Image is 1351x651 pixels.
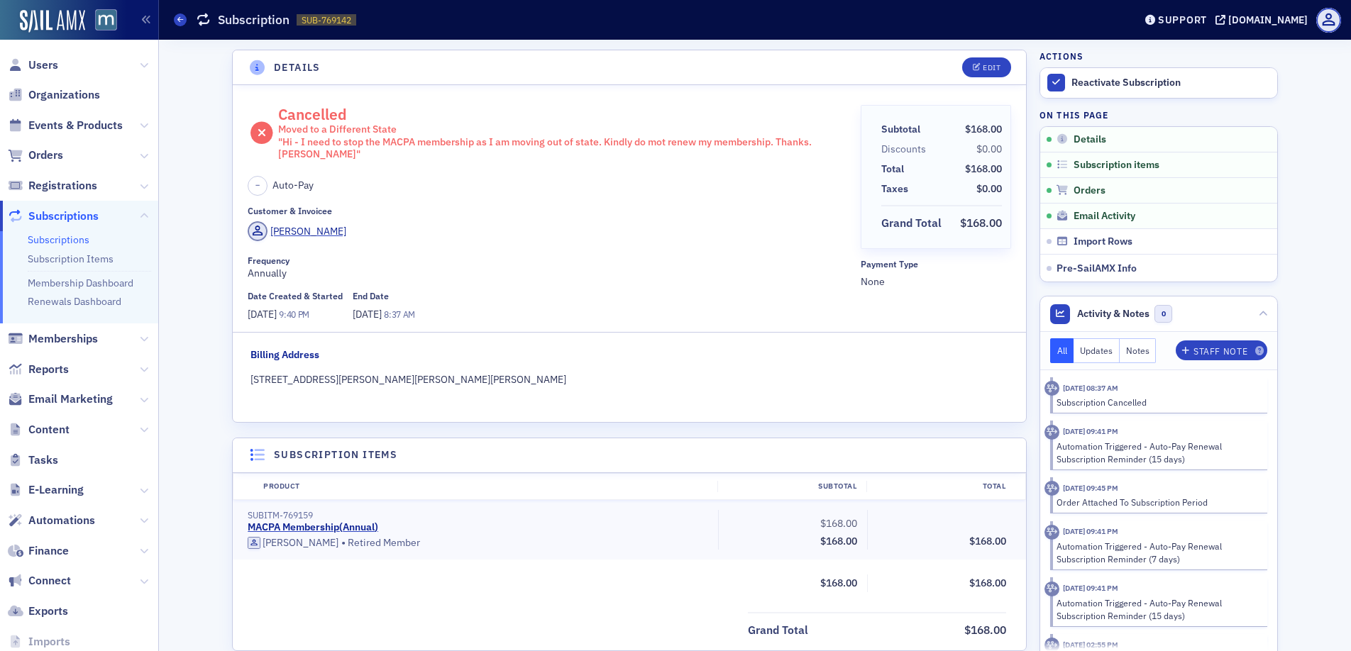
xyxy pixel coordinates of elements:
span: $0.00 [976,182,1002,195]
div: Annually [248,255,850,281]
span: Events & Products [28,118,123,133]
div: Staff Note [1193,347,1247,355]
img: SailAMX [20,10,85,33]
span: Orders [28,148,63,163]
span: Imports [28,634,70,650]
a: Subscriptions [8,208,99,224]
div: Activity [1044,582,1059,596]
div: Discounts [881,142,926,157]
span: Email Marketing [28,391,113,407]
div: Retired Member [248,536,708,550]
a: Events & Products [8,118,123,133]
span: $168.00 [969,535,1006,547]
a: Organizations [8,87,100,103]
a: Finance [8,543,69,559]
span: Auto-Pay [272,178,314,193]
button: Notes [1120,338,1157,363]
span: $168.00 [820,577,857,589]
span: Exports [28,603,68,619]
button: [DOMAIN_NAME] [1215,15,1313,25]
span: 0 [1154,305,1172,323]
span: Import Rows [1074,235,1132,248]
a: Connect [8,573,71,589]
span: $168.00 [960,216,1002,230]
button: Reactivate Subscription [1040,68,1277,98]
span: Discounts [881,142,931,157]
div: Moved to a Different State [278,123,851,136]
span: Taxes [881,182,913,196]
span: Memberships [28,331,98,347]
span: $0.00 [976,143,1002,155]
span: 8:37 AM [384,308,415,320]
button: Staff Note [1176,340,1267,360]
span: Connect [28,573,71,589]
div: Grand Total [748,622,808,639]
div: Total [866,481,1015,492]
span: Subscription items [1074,159,1159,172]
span: Details [1074,133,1106,146]
a: Reports [8,362,69,377]
a: Registrations [8,178,97,194]
time: 8/18/2025 08:37 AM [1063,383,1118,393]
div: Activity [1044,525,1059,540]
div: End Date [353,291,389,301]
span: $168.00 [965,123,1002,135]
span: Subtotal [881,122,925,137]
a: Subscriptions [28,233,89,246]
span: 9:40 PM [279,308,309,320]
span: Total [881,162,909,177]
a: Content [8,422,70,438]
span: E-Learning [28,482,84,498]
div: Taxes [881,182,908,196]
div: [PERSON_NAME] [270,224,346,239]
span: Registrations [28,178,97,194]
span: [DATE] [353,308,384,321]
div: [PERSON_NAME] [263,537,338,550]
time: 8/17/2025 09:41 PM [1063,426,1118,436]
time: 6/26/2023 02:55 PM [1063,640,1118,650]
div: Payment Type [861,259,918,269]
span: – [255,180,260,191]
span: Grand Total [881,215,947,232]
a: Memberships [8,331,98,347]
span: [DATE] [248,308,279,321]
div: Frequency [248,255,289,266]
div: Date Created & Started [248,291,343,301]
div: Subtotal [717,481,866,492]
span: • [341,536,346,550]
span: None [861,274,1012,289]
a: Email Marketing [8,391,113,407]
span: Subscriptions [28,208,99,224]
span: Organizations [28,87,100,103]
img: SailAMX [95,9,117,31]
div: Subscription Cancelled [1057,396,1257,408]
span: Email Activity [1074,210,1135,223]
button: Edit [962,57,1011,77]
div: Automation Triggered - Auto-Pay Renewal Subscription Reminder (7 days) [1057,540,1257,566]
div: [STREET_ADDRESS][PERSON_NAME][PERSON_NAME][PERSON_NAME] [250,372,1009,387]
a: MACPA Membership(Annual) [248,521,378,534]
div: Order Attached To Subscription Period [1057,496,1257,508]
div: Product [253,481,717,492]
a: Renewals Dashboard [28,295,121,308]
div: Total [881,162,904,177]
span: $168.00 [965,162,1002,175]
span: $168.00 [820,535,857,547]
a: Automations [8,513,95,528]
h4: Subscription items [274,447,397,462]
time: 8/25/2024 09:41 PM [1063,526,1118,536]
a: Users [8,57,58,73]
span: Orders [1074,184,1105,197]
button: Updates [1074,338,1120,363]
button: All [1050,338,1074,363]
div: Edit [983,64,1000,72]
time: 9/1/2024 09:45 PM [1063,483,1118,493]
div: Grand Total [881,215,942,232]
div: Activity [1044,425,1059,440]
span: SUB-769142 [302,14,351,26]
span: Pre-SailAMX Info [1057,262,1137,274]
div: Reactivate Subscription [1071,77,1270,89]
a: Imports [8,634,70,650]
h4: Actions [1040,50,1083,62]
